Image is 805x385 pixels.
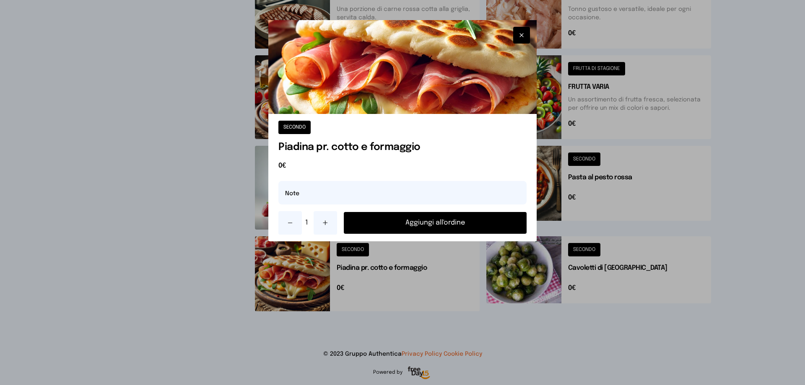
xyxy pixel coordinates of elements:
[305,218,310,228] span: 1
[278,141,527,154] h1: Piadina pr. cotto e formaggio
[344,212,527,234] button: Aggiungi all'ordine
[278,161,527,171] span: 0€
[278,121,311,134] button: SECONDO
[268,20,537,114] img: Piadina pr. cotto e formaggio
